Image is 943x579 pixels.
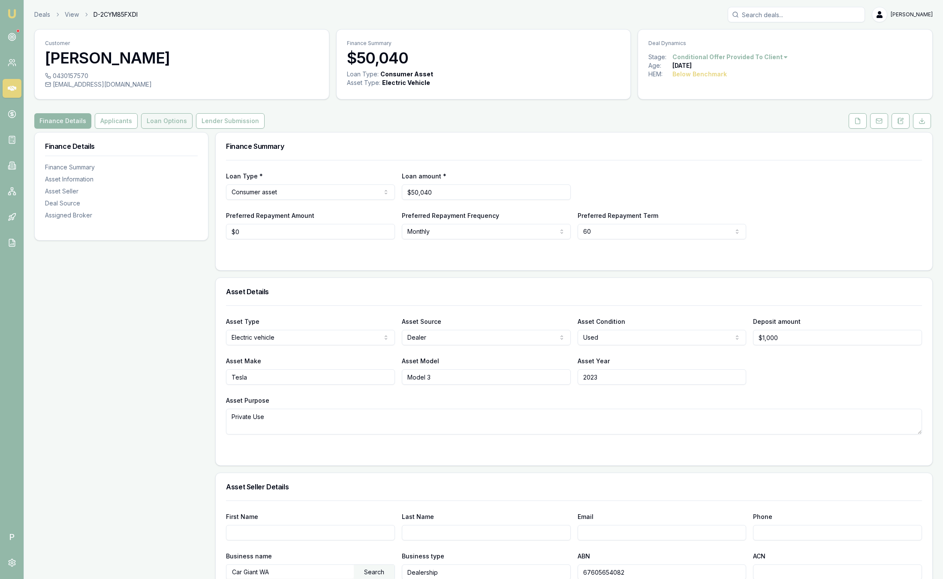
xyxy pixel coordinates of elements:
[139,113,194,129] a: Loan Options
[226,565,354,579] input: Enter business name
[648,40,922,47] p: Deal Dynamics
[95,113,138,129] button: Applicants
[891,11,933,18] span: [PERSON_NAME]
[226,288,922,295] h3: Asset Details
[45,80,319,89] div: [EMAIL_ADDRESS][DOMAIN_NAME]
[226,409,922,434] textarea: Private Use
[93,113,139,129] a: Applicants
[3,528,21,546] span: P
[347,40,621,47] p: Finance Summary
[402,184,571,200] input: $
[672,70,727,78] div: Below Benchmark
[380,70,433,78] div: Consumer Asset
[194,113,266,129] a: Lender Submission
[672,61,692,70] div: [DATE]
[34,113,93,129] a: Finance Details
[93,10,138,19] span: D-2CYM85FXDI
[45,49,319,66] h3: [PERSON_NAME]
[226,212,314,219] label: Preferred Repayment Amount
[226,318,259,325] label: Asset Type
[226,224,395,239] input: $
[226,552,272,560] label: Business name
[753,318,801,325] label: Deposit amount
[45,199,198,208] div: Deal Source
[753,330,922,345] input: $
[45,163,198,172] div: Finance Summary
[402,513,434,520] label: Last Name
[45,175,198,184] div: Asset Information
[402,212,499,219] label: Preferred Repayment Frequency
[578,513,594,520] label: Email
[382,78,430,87] div: Electric Vehicle
[402,552,444,560] label: Business type
[753,552,765,560] label: ACN
[578,552,590,560] label: ABN
[34,10,50,19] a: Deals
[347,70,379,78] div: Loan Type:
[402,172,446,180] label: Loan amount *
[753,513,772,520] label: Phone
[226,172,263,180] label: Loan Type *
[226,357,261,365] label: Asset Make
[648,53,672,61] div: Stage:
[45,143,198,150] h3: Finance Details
[648,61,672,70] div: Age:
[34,10,138,19] nav: breadcrumb
[578,357,610,365] label: Asset Year
[728,7,865,22] input: Search deals
[672,53,789,61] button: Conditional Offer Provided To Client
[402,357,439,365] label: Asset Model
[7,9,17,19] img: emu-icon-u.png
[34,113,91,129] button: Finance Details
[45,187,198,196] div: Asset Seller
[45,72,319,80] div: 0430157570
[648,70,672,78] div: HEM:
[226,483,922,490] h3: Asset Seller Details
[65,10,79,19] a: View
[402,318,441,325] label: Asset Source
[347,78,380,87] div: Asset Type :
[578,212,658,219] label: Preferred Repayment Term
[226,513,258,520] label: First Name
[226,143,922,150] h3: Finance Summary
[226,397,269,404] label: Asset Purpose
[578,318,625,325] label: Asset Condition
[45,40,319,47] p: Customer
[347,49,621,66] h3: $50,040
[196,113,265,129] button: Lender Submission
[141,113,193,129] button: Loan Options
[45,211,198,220] div: Assigned Broker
